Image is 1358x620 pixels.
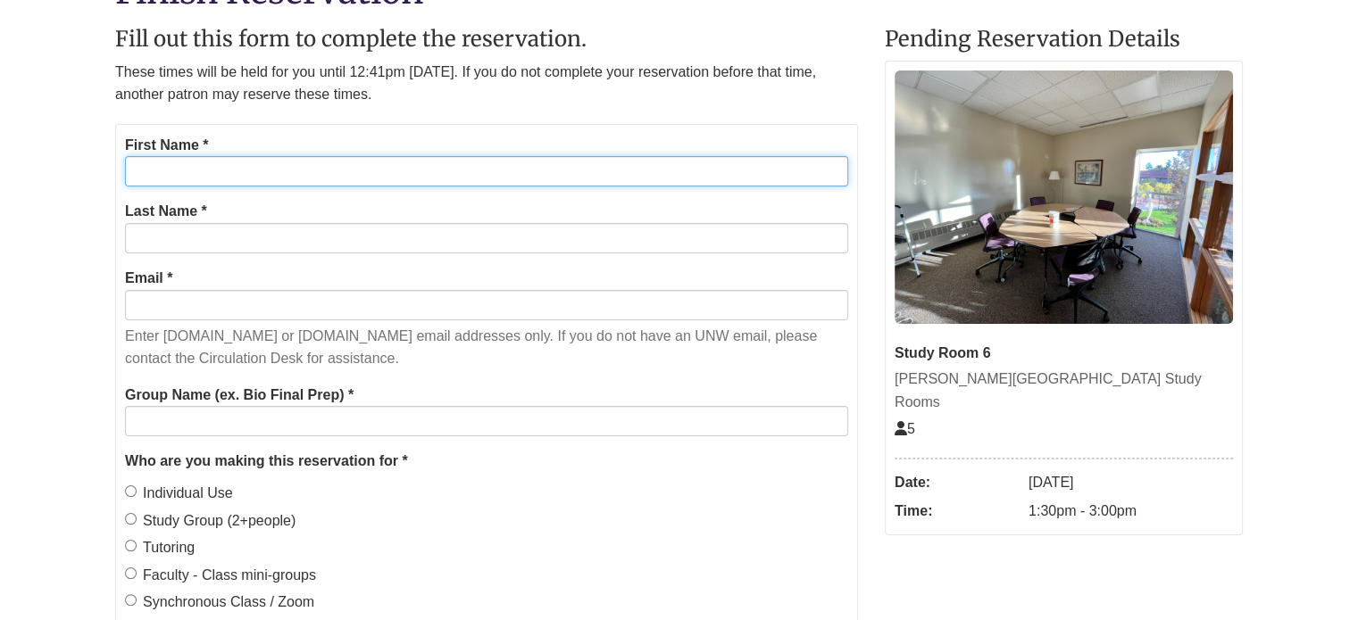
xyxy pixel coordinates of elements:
[125,482,233,505] label: Individual Use
[125,200,207,223] label: Last Name *
[895,368,1233,413] div: [PERSON_NAME][GEOGRAPHIC_DATA] Study Rooms
[125,325,848,370] p: Enter [DOMAIN_NAME] or [DOMAIN_NAME] email addresses only. If you do not have an UNW email, pleas...
[125,509,296,533] label: Study Group (2+people)
[895,421,915,436] span: The capacity of this space
[125,536,195,559] label: Tutoring
[125,540,137,551] input: Tutoring
[1029,497,1233,525] dd: 1:30pm - 3:00pm
[125,594,137,606] input: Synchronous Class / Zoom
[125,513,137,525] input: Study Group (2+people)
[125,485,137,497] input: Individual Use
[115,61,858,106] p: These times will be held for you until 12:41pm [DATE]. If you do not complete your reservation be...
[125,134,208,157] label: First Name *
[895,468,1020,497] dt: Date:
[125,567,137,579] input: Faculty - Class mini-groups
[885,28,1243,51] h2: Pending Reservation Details
[895,70,1233,324] img: Study Room 6
[115,28,858,51] h2: Fill out this form to complete the reservation.
[125,450,848,473] legend: Who are you making this reservation for *
[1029,468,1233,497] dd: [DATE]
[895,497,1020,525] dt: Time:
[125,384,354,407] label: Group Name (ex. Bio Final Prep) *
[125,267,172,290] label: Email *
[895,342,1233,365] div: Study Room 6
[125,564,316,587] label: Faculty - Class mini-groups
[125,591,314,614] label: Synchronous Class / Zoom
